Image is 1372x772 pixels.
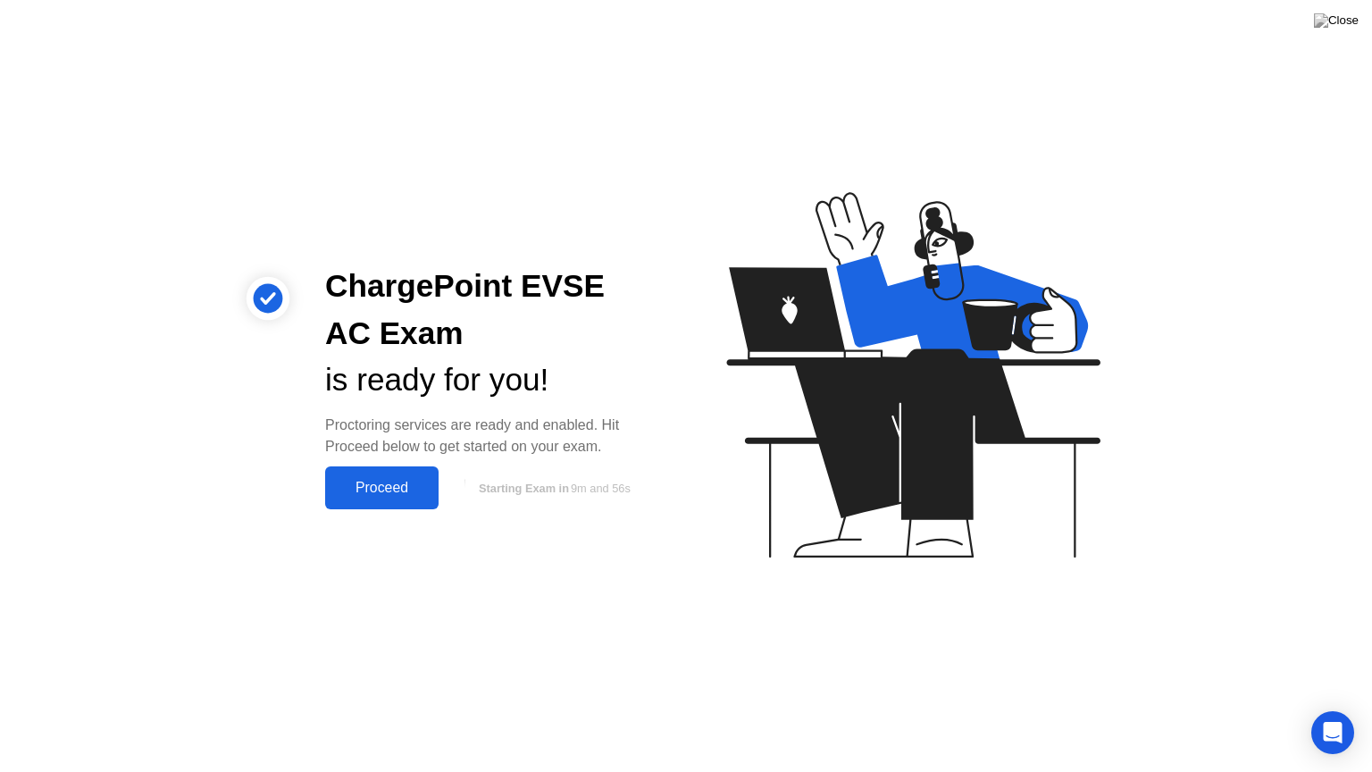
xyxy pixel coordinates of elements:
div: Proceed [330,480,433,496]
button: Starting Exam in9m and 56s [448,471,657,505]
div: Proctoring services are ready and enabled. Hit Proceed below to get started on your exam. [325,415,657,457]
span: 9m and 56s [571,482,631,495]
div: is ready for you! [325,357,657,404]
div: ChargePoint EVSE AC Exam [325,263,657,357]
div: Open Intercom Messenger [1311,711,1354,754]
button: Proceed [325,466,439,509]
img: Close [1314,13,1359,28]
